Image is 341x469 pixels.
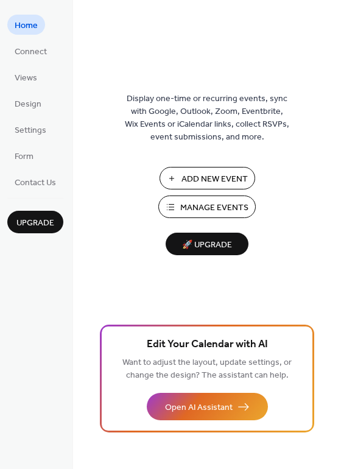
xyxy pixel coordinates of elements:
[122,354,292,384] span: Want to adjust the layout, update settings, or change the design? The assistant can help.
[15,124,46,137] span: Settings
[16,217,54,230] span: Upgrade
[7,67,44,87] a: Views
[7,211,63,233] button: Upgrade
[181,173,248,186] span: Add New Event
[166,233,248,255] button: 🚀 Upgrade
[7,15,45,35] a: Home
[7,119,54,139] a: Settings
[15,46,47,58] span: Connect
[160,167,255,189] button: Add New Event
[147,336,268,353] span: Edit Your Calendar with AI
[165,401,233,414] span: Open AI Assistant
[7,41,54,61] a: Connect
[7,93,49,113] a: Design
[173,237,241,253] span: 🚀 Upgrade
[125,93,289,144] span: Display one-time or recurring events, sync with Google, Outlook, Zoom, Eventbrite, Wix Events or ...
[7,172,63,192] a: Contact Us
[15,19,38,32] span: Home
[15,150,33,163] span: Form
[158,196,256,218] button: Manage Events
[15,98,41,111] span: Design
[147,393,268,420] button: Open AI Assistant
[180,202,248,214] span: Manage Events
[7,146,41,166] a: Form
[15,177,56,189] span: Contact Us
[15,72,37,85] span: Views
